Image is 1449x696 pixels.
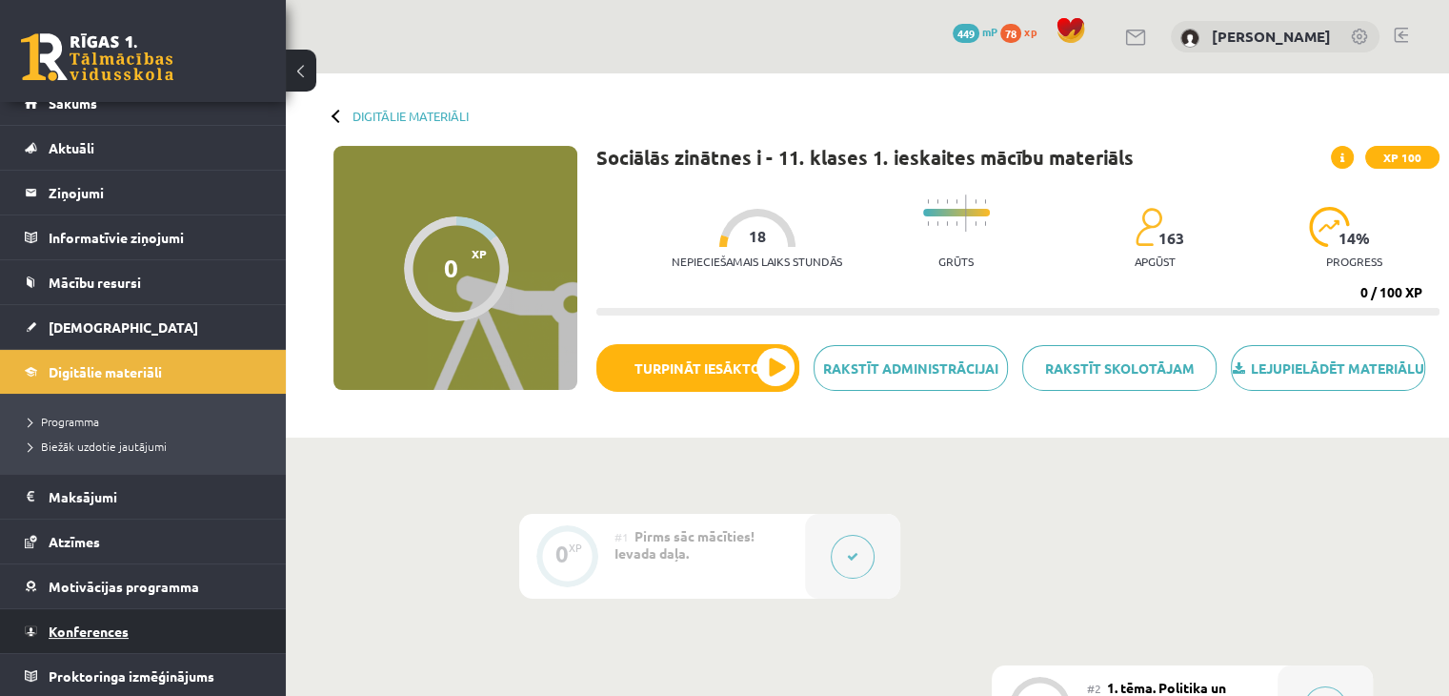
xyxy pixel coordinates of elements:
span: 14 % [1338,230,1371,247]
a: Rīgas 1. Tālmācības vidusskola [21,33,173,81]
legend: Maksājumi [49,475,262,519]
span: Pirms sāc mācīties! Ievada daļa. [614,527,755,562]
a: Digitālie materiāli [352,109,469,123]
img: icon-short-line-57e1e144782c952c97e751825c79c345078a6d821885a25fce030b3d8c18986b.svg [936,221,938,226]
img: icon-short-line-57e1e144782c952c97e751825c79c345078a6d821885a25fce030b3d8c18986b.svg [946,199,948,204]
img: icon-short-line-57e1e144782c952c97e751825c79c345078a6d821885a25fce030b3d8c18986b.svg [975,199,976,204]
a: Konferences [25,609,262,653]
a: Biežāk uzdotie jautājumi [29,438,267,455]
button: Turpināt iesākto [596,344,799,392]
p: progress [1326,255,1382,268]
img: icon-progress-161ccf0a02000e728c5f80fcf4c31c7af3da0e1684b2b1d7c360e028c24a22f1.svg [1309,207,1350,247]
span: xp [1024,24,1036,39]
a: Aktuāli [25,126,262,170]
a: [PERSON_NAME] [1212,27,1331,46]
span: #1 [614,529,629,544]
h1: Sociālās zinātnes i - 11. klases 1. ieskaites mācību materiāls [596,146,1134,169]
a: Ziņojumi [25,171,262,215]
p: Nepieciešamais laiks stundās [672,255,842,268]
a: 449 mP [953,24,997,39]
span: Proktoringa izmēģinājums [49,667,214,685]
span: Aktuāli [49,139,94,156]
p: Grūts [938,255,974,268]
img: icon-short-line-57e1e144782c952c97e751825c79c345078a6d821885a25fce030b3d8c18986b.svg [927,221,929,226]
p: apgūst [1135,255,1176,268]
span: XP 100 [1365,146,1439,169]
div: 0 [444,254,458,282]
span: Sākums [49,94,97,112]
span: XP [472,247,487,260]
legend: Informatīvie ziņojumi [49,215,262,259]
img: icon-short-line-57e1e144782c952c97e751825c79c345078a6d821885a25fce030b3d8c18986b.svg [975,221,976,226]
a: [DEMOGRAPHIC_DATA] [25,305,262,349]
span: Atzīmes [49,533,100,550]
a: Programma [29,413,267,430]
a: Sākums [25,81,262,125]
span: mP [982,24,997,39]
img: Milana Sergejeva [1180,29,1199,48]
span: 163 [1158,230,1184,247]
span: Mācību resursi [49,274,141,291]
img: icon-short-line-57e1e144782c952c97e751825c79c345078a6d821885a25fce030b3d8c18986b.svg [946,221,948,226]
span: Programma [29,414,99,429]
span: 18 [749,228,766,245]
a: Informatīvie ziņojumi [25,215,262,259]
span: 78 [1000,24,1021,43]
span: Digitālie materiāli [49,363,162,380]
div: 0 [555,545,569,563]
img: icon-short-line-57e1e144782c952c97e751825c79c345078a6d821885a25fce030b3d8c18986b.svg [984,199,986,204]
a: Rakstīt administrācijai [814,345,1008,391]
span: Motivācijas programma [49,578,199,595]
span: 449 [953,24,979,43]
img: icon-short-line-57e1e144782c952c97e751825c79c345078a6d821885a25fce030b3d8c18986b.svg [927,199,929,204]
span: Biežāk uzdotie jautājumi [29,439,167,454]
span: [DEMOGRAPHIC_DATA] [49,318,198,336]
a: Digitālie materiāli [25,350,262,394]
img: icon-short-line-57e1e144782c952c97e751825c79c345078a6d821885a25fce030b3d8c18986b.svg [984,221,986,226]
a: Motivācijas programma [25,564,262,608]
a: Atzīmes [25,520,262,563]
a: 78 xp [1000,24,1046,39]
a: Rakstīt skolotājam [1022,345,1217,391]
div: XP [569,542,582,553]
img: icon-long-line-d9ea69661e0d244f92f715978eff75569469978d946b2353a9bb055b3ed8787d.svg [965,194,967,232]
img: icon-short-line-57e1e144782c952c97e751825c79c345078a6d821885a25fce030b3d8c18986b.svg [936,199,938,204]
legend: Ziņojumi [49,171,262,215]
a: Maksājumi [25,475,262,519]
a: Lejupielādēt materiālu [1231,345,1425,391]
a: Mācību resursi [25,260,262,304]
img: students-c634bb4e5e11cddfef0936a35e636f08e4e9abd3cc4e673bd6f9a4125e45ecb1.svg [1135,207,1162,247]
img: icon-short-line-57e1e144782c952c97e751825c79c345078a6d821885a25fce030b3d8c18986b.svg [956,221,957,226]
span: #2 [1087,681,1101,696]
span: Konferences [49,623,129,640]
img: icon-short-line-57e1e144782c952c97e751825c79c345078a6d821885a25fce030b3d8c18986b.svg [956,199,957,204]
